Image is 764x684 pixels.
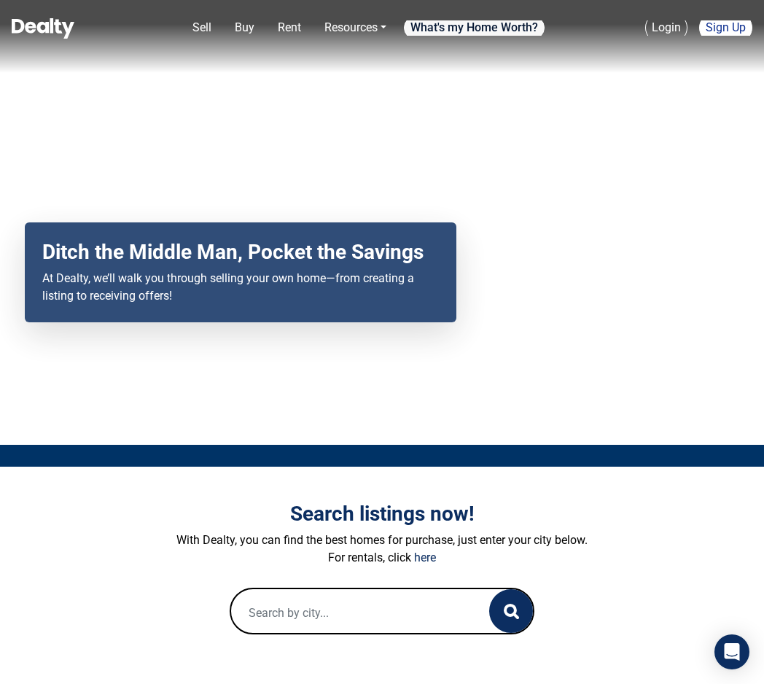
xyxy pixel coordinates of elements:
a: Sign Up [699,12,752,43]
a: Rent [272,13,307,42]
iframe: BigID CMP Widget [7,640,51,684]
a: Login [645,12,687,43]
a: What's my Home Worth? [404,16,545,39]
h3: Search listings now! [43,502,721,526]
h2: Ditch the Middle Man, Pocket the Savings [42,240,439,265]
a: Resources [319,13,392,42]
a: Sell [187,13,217,42]
a: here [414,551,436,564]
a: Buy [229,13,260,42]
input: Search by city... [231,589,473,636]
p: For rentals, click [43,549,721,567]
img: Dealty - Buy, Sell & Rent Homes [12,18,74,39]
p: With Dealty, you can find the best homes for purchase, just enter your city below. [43,532,721,549]
p: At Dealty, we’ll walk you through selling your own home—from creating a listing to receiving offers! [42,270,439,305]
div: Open Intercom Messenger [714,634,749,669]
